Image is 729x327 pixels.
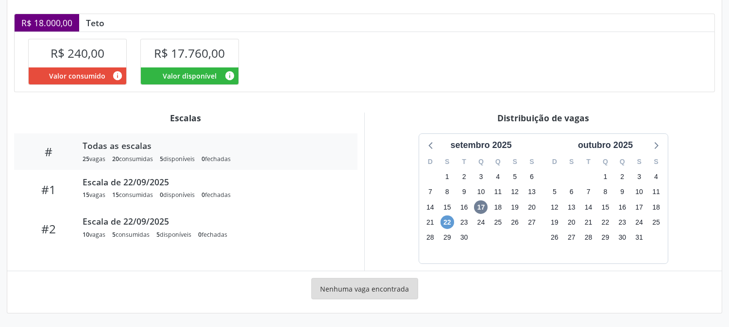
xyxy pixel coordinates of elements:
span: sexta-feira, 17 de outubro de 2025 [632,200,646,214]
span: 0 [202,155,205,163]
div: S [507,154,524,169]
span: domingo, 26 de outubro de 2025 [548,230,561,244]
span: sexta-feira, 3 de outubro de 2025 [632,170,646,184]
span: quinta-feira, 23 de outubro de 2025 [615,215,629,229]
div: Escala de 22/09/2025 [83,177,344,187]
div: vagas [83,230,105,239]
div: S [631,154,648,169]
div: T [580,154,597,169]
span: terça-feira, 7 de outubro de 2025 [582,185,595,199]
div: setembro 2025 [446,139,515,152]
span: quarta-feira, 29 de outubro de 2025 [598,230,612,244]
div: Distribuição de vagas [372,113,715,123]
span: terça-feira, 21 de outubro de 2025 [582,215,595,229]
span: sexta-feira, 5 de setembro de 2025 [508,170,522,184]
div: outubro 2025 [574,139,637,152]
div: # [21,145,76,159]
div: Q [473,154,490,169]
span: segunda-feira, 15 de setembro de 2025 [441,200,454,214]
span: R$ 240,00 [51,45,104,61]
div: Todas as escalas [83,140,344,151]
div: S [563,154,580,169]
div: consumidas [112,155,153,163]
span: 0 [160,191,163,199]
span: 15 [112,191,119,199]
span: sexta-feira, 10 de outubro de 2025 [632,185,646,199]
span: terça-feira, 28 de outubro de 2025 [582,230,595,244]
span: quarta-feira, 17 de setembro de 2025 [474,200,488,214]
span: quinta-feira, 18 de setembro de 2025 [491,200,505,214]
div: T [456,154,473,169]
span: terça-feira, 23 de setembro de 2025 [458,215,471,229]
span: 5 [112,230,116,239]
span: quarta-feira, 10 de setembro de 2025 [474,185,488,199]
span: Valor consumido [49,71,105,81]
span: segunda-feira, 6 de outubro de 2025 [565,185,578,199]
span: sábado, 25 de outubro de 2025 [649,215,663,229]
span: 0 [202,191,205,199]
span: 5 [156,230,160,239]
div: fechadas [198,230,227,239]
div: vagas [83,155,105,163]
span: segunda-feira, 29 de setembro de 2025 [441,230,454,244]
span: quarta-feira, 22 de outubro de 2025 [598,215,612,229]
i: Valor disponível para agendamentos feitos para este serviço [224,70,235,81]
span: sábado, 6 de setembro de 2025 [525,170,539,184]
div: Q [614,154,631,169]
span: segunda-feira, 22 de setembro de 2025 [441,215,454,229]
span: quarta-feira, 8 de outubro de 2025 [598,185,612,199]
div: consumidas [112,230,150,239]
span: 0 [198,230,202,239]
div: Q [490,154,507,169]
div: #1 [21,182,76,196]
span: sexta-feira, 31 de outubro de 2025 [632,230,646,244]
span: domingo, 28 de setembro de 2025 [424,230,437,244]
span: quarta-feira, 1 de outubro de 2025 [598,170,612,184]
span: terça-feira, 30 de setembro de 2025 [458,230,471,244]
div: #2 [21,222,76,236]
div: Q [597,154,614,169]
span: 10 [83,230,89,239]
span: sexta-feira, 24 de outubro de 2025 [632,215,646,229]
div: Nenhuma vaga encontrada [311,278,418,299]
div: Teto [79,17,111,28]
span: quinta-feira, 30 de outubro de 2025 [615,230,629,244]
span: 5 [160,155,163,163]
div: R$ 18.000,00 [15,14,79,32]
span: domingo, 21 de setembro de 2025 [424,215,437,229]
span: quinta-feira, 16 de outubro de 2025 [615,200,629,214]
div: disponíveis [156,230,191,239]
span: sábado, 18 de outubro de 2025 [649,200,663,214]
div: Escalas [14,113,357,123]
span: terça-feira, 14 de outubro de 2025 [582,200,595,214]
div: vagas [83,191,105,199]
div: disponíveis [160,191,195,199]
span: R$ 17.760,00 [154,45,225,61]
span: terça-feira, 9 de setembro de 2025 [458,185,471,199]
span: terça-feira, 2 de setembro de 2025 [458,170,471,184]
div: fechadas [202,155,231,163]
span: 20 [112,155,119,163]
span: segunda-feira, 8 de setembro de 2025 [441,185,454,199]
span: domingo, 5 de outubro de 2025 [548,185,561,199]
span: quinta-feira, 9 de outubro de 2025 [615,185,629,199]
span: domingo, 14 de setembro de 2025 [424,200,437,214]
span: sábado, 27 de setembro de 2025 [525,215,539,229]
span: terça-feira, 16 de setembro de 2025 [458,200,471,214]
span: 25 [83,155,89,163]
span: domingo, 12 de outubro de 2025 [548,200,561,214]
span: sexta-feira, 19 de setembro de 2025 [508,200,522,214]
span: segunda-feira, 13 de outubro de 2025 [565,200,578,214]
span: segunda-feira, 1 de setembro de 2025 [441,170,454,184]
div: S [524,154,541,169]
span: sábado, 20 de setembro de 2025 [525,200,539,214]
span: sábado, 13 de setembro de 2025 [525,185,539,199]
span: sexta-feira, 12 de setembro de 2025 [508,185,522,199]
div: D [546,154,563,169]
span: sexta-feira, 26 de setembro de 2025 [508,215,522,229]
span: segunda-feira, 27 de outubro de 2025 [565,230,578,244]
span: 15 [83,191,89,199]
div: fechadas [202,191,231,199]
span: quarta-feira, 3 de setembro de 2025 [474,170,488,184]
span: quarta-feira, 24 de setembro de 2025 [474,215,488,229]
